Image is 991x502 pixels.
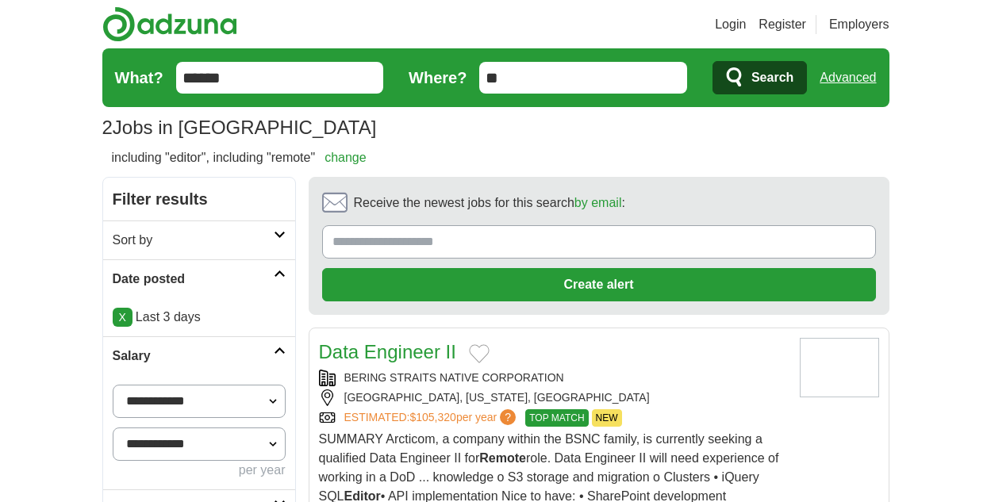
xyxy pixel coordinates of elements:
a: Sort by [103,220,295,259]
div: per year [113,461,286,480]
a: Salary [103,336,295,375]
span: TOP MATCH [525,409,588,427]
span: Search [751,62,793,94]
a: Register [759,15,806,34]
button: Create alert [322,268,876,301]
div: [GEOGRAPHIC_DATA], [US_STATE], [GEOGRAPHIC_DATA] [319,389,787,406]
h2: Sort by [113,231,274,250]
a: ESTIMATED:$105,320per year? [344,409,520,427]
h2: including "editor", including "remote" [112,148,367,167]
h2: Filter results [103,178,295,220]
h2: Salary [113,347,274,366]
a: Employers [829,15,889,34]
span: Receive the newest jobs for this search : [354,194,625,213]
span: $105,320 [409,411,455,423]
p: Last 3 days [113,308,286,327]
button: Search [713,61,807,94]
img: Adzuna logo [102,6,237,42]
a: Data Engineer II [319,341,456,362]
label: Where? [409,66,467,90]
strong: Remote [479,451,526,465]
span: NEW [592,409,622,427]
button: Add to favorite jobs [469,344,490,363]
a: Date posted [103,259,295,298]
a: Login [715,15,746,34]
h1: Jobs in [GEOGRAPHIC_DATA] [102,117,377,138]
label: What? [115,66,163,90]
h2: Date posted [113,270,274,289]
a: Advanced [820,62,876,94]
a: BERING STRAITS NATIVE CORPORATION [344,371,564,384]
img: Bering Straits Native Corporation logo [800,338,879,397]
span: ? [500,409,516,425]
span: 2 [102,113,113,142]
a: by email [574,196,622,209]
a: change [325,151,367,164]
a: X [113,308,133,327]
